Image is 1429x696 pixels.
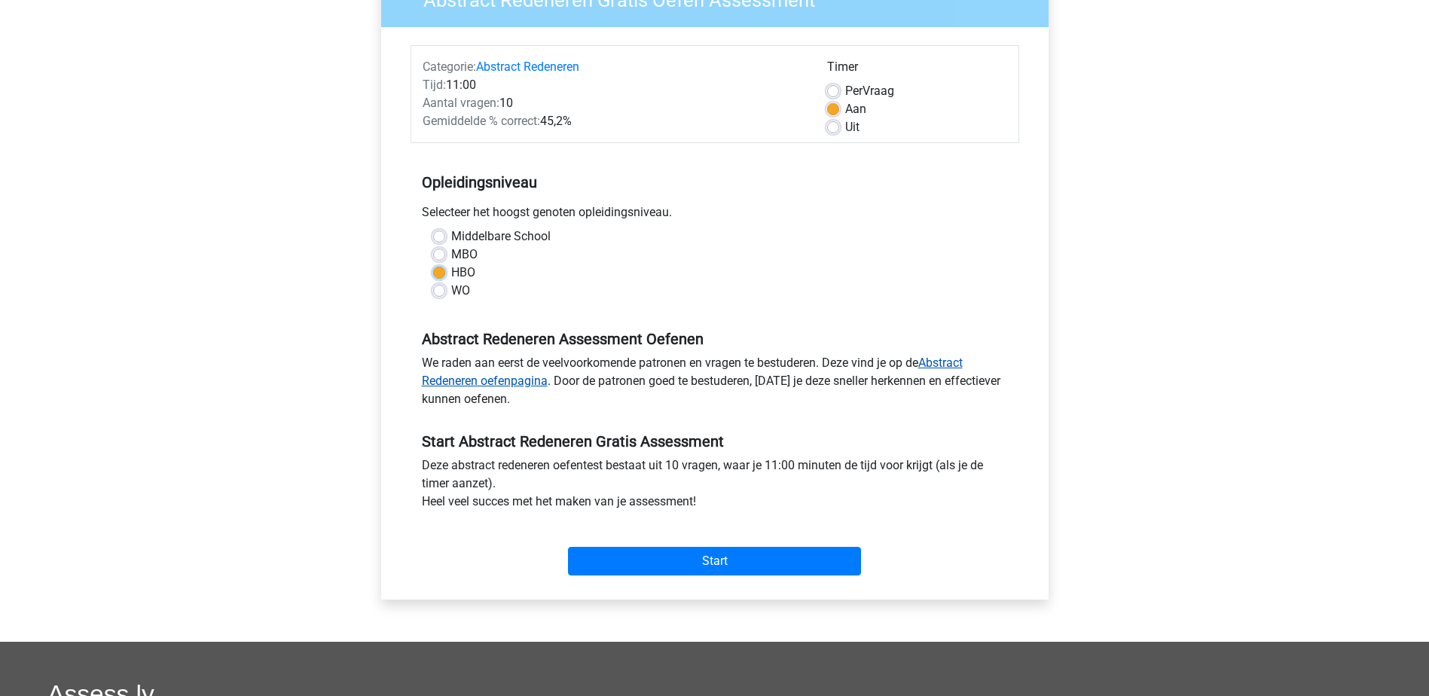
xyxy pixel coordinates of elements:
span: Per [845,84,863,98]
h5: Start Abstract Redeneren Gratis Assessment [422,432,1008,450]
span: Aantal vragen: [423,96,499,110]
label: Aan [845,100,866,118]
span: Tijd: [423,78,446,92]
input: Start [568,547,861,575]
div: 45,2% [411,112,816,130]
span: Gemiddelde % correct: [423,114,540,128]
label: WO [451,282,470,300]
label: MBO [451,246,478,264]
div: Deze abstract redeneren oefentest bestaat uit 10 vragen, waar je 11:00 minuten de tijd voor krijg... [411,456,1019,517]
h5: Abstract Redeneren Assessment Oefenen [422,330,1008,348]
label: Middelbare School [451,227,551,246]
label: Vraag [845,82,894,100]
h5: Opleidingsniveau [422,167,1008,197]
label: Uit [845,118,860,136]
div: 11:00 [411,76,816,94]
div: 10 [411,94,816,112]
a: Abstract Redeneren [476,60,579,74]
div: Selecteer het hoogst genoten opleidingsniveau. [411,203,1019,227]
label: HBO [451,264,475,282]
div: We raden aan eerst de veelvoorkomende patronen en vragen te bestuderen. Deze vind je op de . Door... [411,354,1019,414]
span: Categorie: [423,60,476,74]
div: Timer [827,58,1007,82]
